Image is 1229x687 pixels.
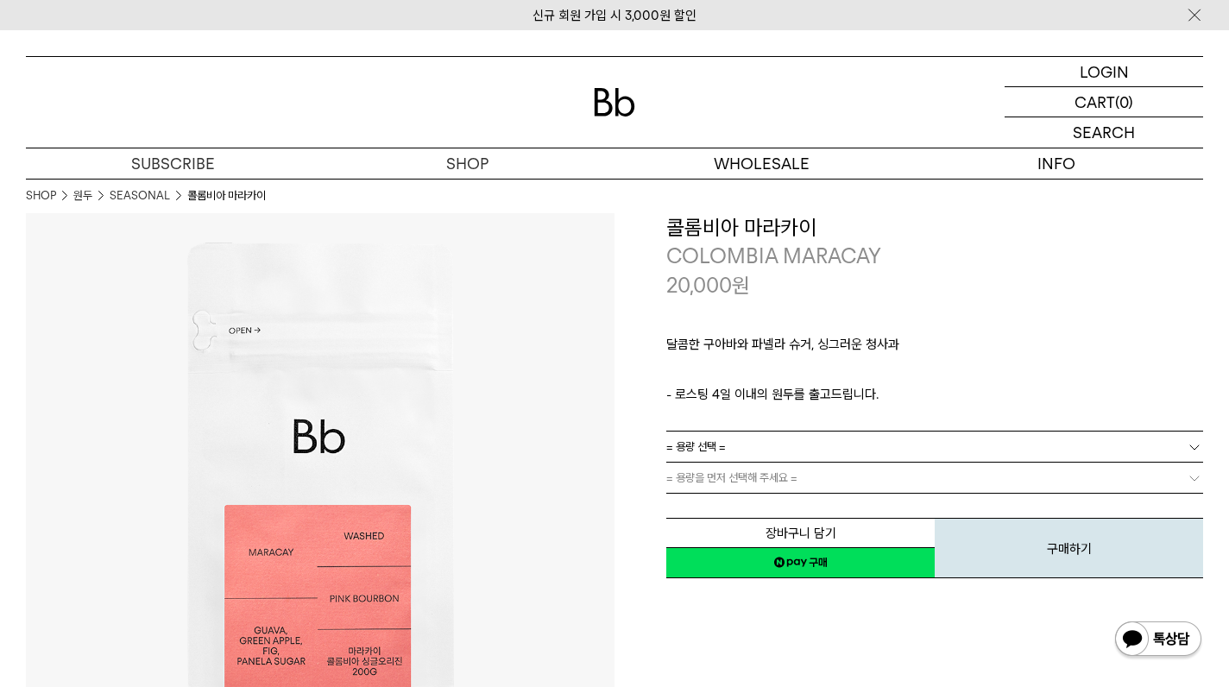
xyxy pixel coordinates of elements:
[1005,87,1203,117] a: CART (0)
[1113,620,1203,661] img: 카카오톡 채널 1:1 채팅 버튼
[73,187,92,205] a: 원두
[1115,87,1133,117] p: (0)
[1075,87,1115,117] p: CART
[110,187,170,205] a: SEASONAL
[666,518,935,548] button: 장바구니 담기
[666,432,726,462] span: = 용량 선택 =
[666,463,797,493] span: = 용량을 먼저 선택해 주세요 =
[320,148,614,179] a: SHOP
[26,187,56,205] a: SHOP
[666,271,750,300] p: 20,000
[533,8,696,23] a: 신규 회원 가입 시 3,000원 할인
[187,187,266,205] li: 콜롬비아 마라카이
[666,334,1203,363] p: 달콤한 구아바와 파넬라 슈거, 싱그러운 청사과
[1080,57,1129,86] p: LOGIN
[666,213,1203,243] h3: 콜롬비아 마라카이
[666,242,1203,271] p: COLOMBIA MARACAY
[935,518,1203,578] button: 구매하기
[594,88,635,117] img: 로고
[732,273,750,298] span: 원
[1005,57,1203,87] a: LOGIN
[909,148,1203,179] p: INFO
[26,148,320,179] a: SUBSCRIBE
[1073,117,1135,148] p: SEARCH
[666,547,935,578] a: 새창
[666,363,1203,384] p: ㅤ
[614,148,909,179] p: WHOLESALE
[666,384,1203,405] p: - 로스팅 4일 이내의 원두를 출고드립니다.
